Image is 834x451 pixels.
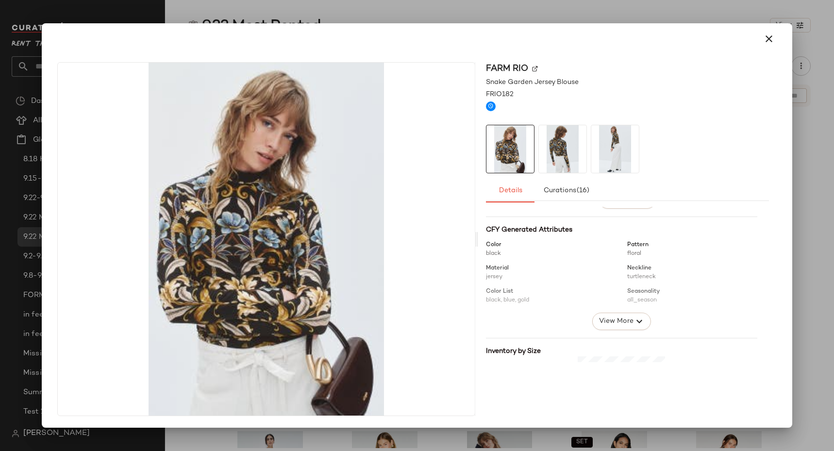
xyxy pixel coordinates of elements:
img: FRIO182.jpg [539,125,586,173]
span: View More [598,316,633,327]
span: (16) [576,187,589,195]
button: View More [592,313,651,330]
img: FRIO182.jpg [58,63,475,416]
span: Curations [543,187,589,195]
img: FRIO182.jpg [486,125,534,173]
div: CFY Generated Attributes [486,225,757,235]
img: svg%3e [532,66,538,72]
img: FRIO182.jpg [591,125,639,173]
span: Details [498,187,522,195]
span: Snake Garden Jersey Blouse [486,77,579,87]
div: Inventory by Size [486,346,757,356]
span: FRIO182 [486,89,514,100]
span: FARM Rio [486,62,528,75]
